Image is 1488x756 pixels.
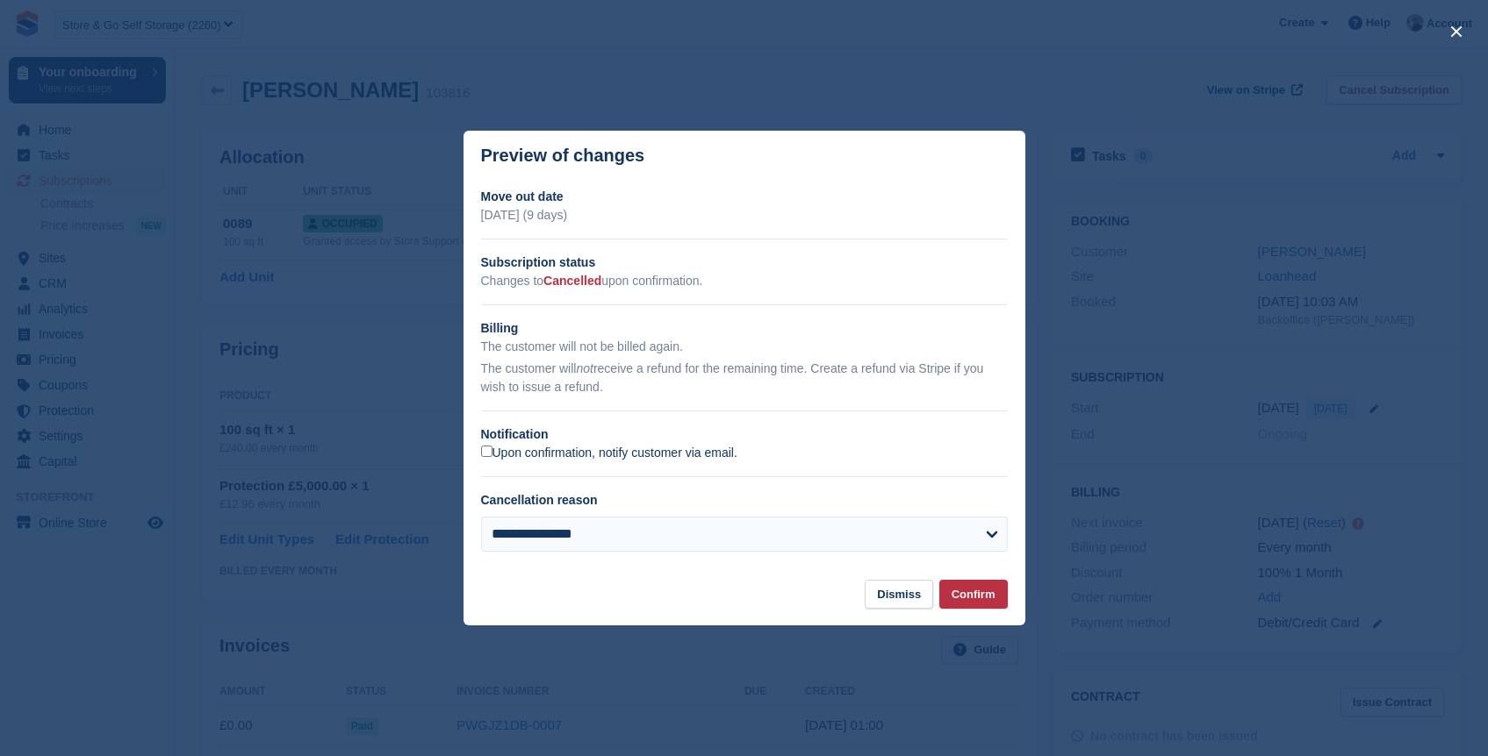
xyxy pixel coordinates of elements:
label: Upon confirmation, notify customer via email. [481,446,737,461]
p: The customer will not be billed again. [481,338,1008,356]
p: [DATE] (9 days) [481,206,1008,225]
button: close [1442,18,1470,46]
p: Preview of changes [481,146,645,166]
p: Changes to upon confirmation. [481,272,1008,290]
input: Upon confirmation, notify customer via email. [481,446,492,457]
label: Cancellation reason [481,493,598,507]
h2: Subscription status [481,253,1008,272]
button: Dismiss [865,580,933,609]
p: The customer will receive a refund for the remaining time. Create a refund via Stripe if you wish... [481,360,1008,396]
h2: Notification [481,425,1008,444]
button: Confirm [939,580,1008,609]
span: Cancelled [543,274,601,288]
h2: Billing [481,319,1008,338]
em: not [576,361,593,375]
h2: Move out date [481,188,1008,206]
